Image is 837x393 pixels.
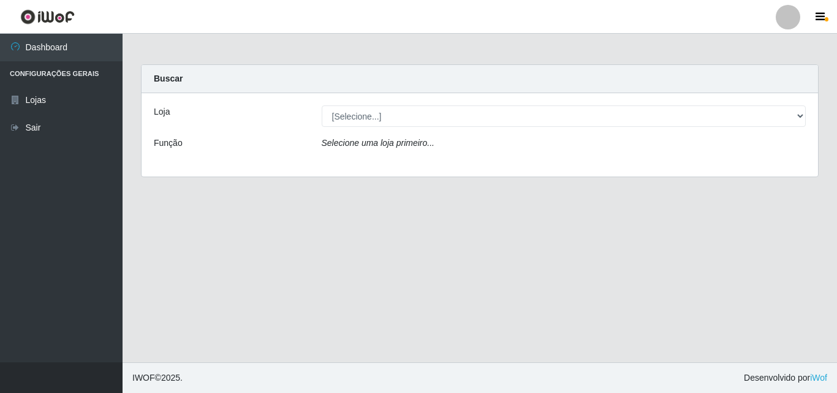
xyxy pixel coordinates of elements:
[810,373,827,383] a: iWof
[744,372,827,384] span: Desenvolvido por
[154,137,183,150] label: Função
[132,373,155,383] span: IWOF
[20,9,75,25] img: CoreUI Logo
[154,105,170,118] label: Loja
[322,138,434,148] i: Selecione uma loja primeiro...
[154,74,183,83] strong: Buscar
[132,372,183,384] span: © 2025 .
